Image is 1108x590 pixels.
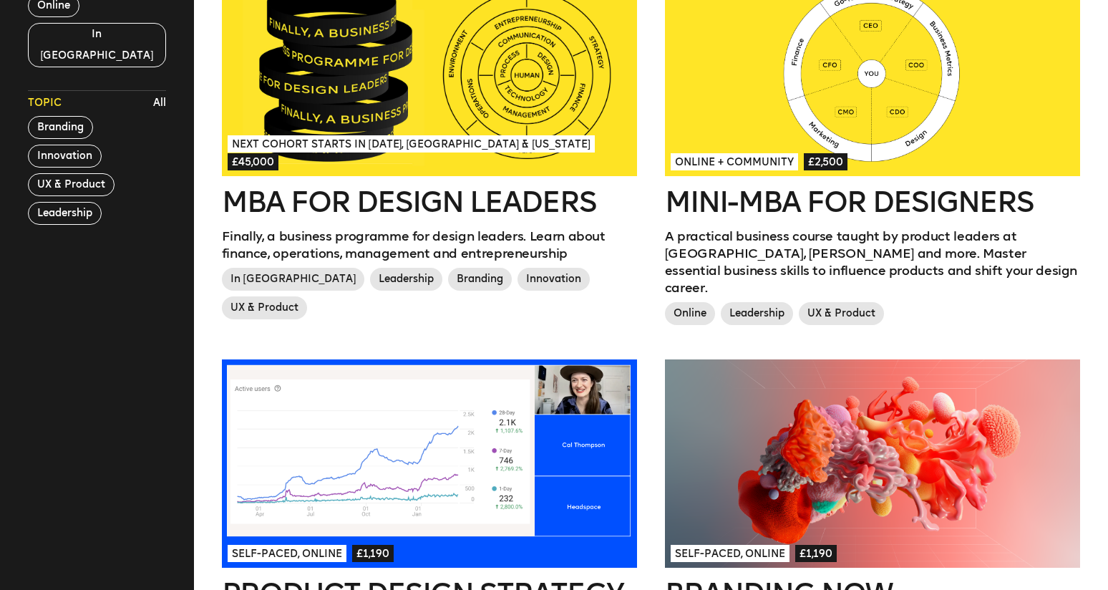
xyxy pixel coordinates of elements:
[222,268,365,291] span: In [GEOGRAPHIC_DATA]
[517,268,590,291] span: Innovation
[222,188,638,216] h2: MBA for Design Leaders
[28,116,93,139] button: Branding
[799,302,884,325] span: UX & Product
[804,153,847,170] span: £2,500
[795,545,837,562] span: £1,190
[222,296,307,319] span: UX & Product
[665,302,715,325] span: Online
[228,545,346,562] span: Self-paced, Online
[28,96,62,110] span: Topic
[665,188,1081,216] h2: Mini-MBA for Designers
[150,92,170,114] button: All
[671,545,789,562] span: Self-paced, Online
[222,228,638,262] p: Finally, a business programme for design leaders. Learn about finance, operations, management and...
[448,268,512,291] span: Branding
[28,202,102,225] button: Leadership
[28,145,102,168] button: Innovation
[228,153,278,170] span: £45,000
[28,173,115,196] button: UX & Product
[28,23,167,67] button: In [GEOGRAPHIC_DATA]
[228,135,595,153] span: Next Cohort Starts in [DATE], [GEOGRAPHIC_DATA] & [US_STATE]
[721,302,793,325] span: Leadership
[352,545,394,562] span: £1,190
[671,153,798,170] span: Online + Community
[665,228,1081,296] p: A practical business course taught by product leaders at [GEOGRAPHIC_DATA], [PERSON_NAME] and mor...
[370,268,442,291] span: Leadership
